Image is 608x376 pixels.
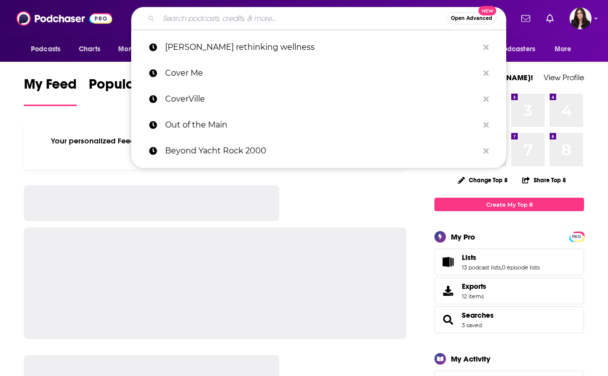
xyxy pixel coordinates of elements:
span: Lists [434,249,584,275]
p: Beyond Yacht Rock 2000 [165,138,478,164]
span: Logged in as RebeccaShapiro [570,7,592,29]
div: Search podcasts, credits, & more... [131,7,506,30]
a: Show notifications dropdown [542,10,558,27]
span: Lists [462,253,476,262]
a: Show notifications dropdown [517,10,534,27]
p: Cover Me [165,60,478,86]
span: Exports [462,282,486,291]
p: CoverVille [165,86,478,112]
a: My Feed [24,76,77,106]
img: User Profile [570,7,592,29]
a: Cover Me [131,60,506,86]
div: Your personalized Feed is curated based on the Podcasts, Creators, Users, and Lists that you Follow. [24,124,406,169]
a: Create My Top 8 [434,198,584,211]
span: Searches [434,306,584,333]
a: Lists [438,255,458,269]
a: Charts [72,40,106,59]
a: Beyond Yacht Rock 2000 [131,138,506,164]
span: , [501,264,502,271]
span: For Podcasters [487,42,535,56]
div: My Activity [451,354,490,364]
span: PRO [571,233,583,241]
button: open menu [548,40,584,59]
button: Show profile menu [570,7,592,29]
a: [PERSON_NAME] rethinking wellness [131,34,506,60]
a: CoverVille [131,86,506,112]
p: Out of the Main [165,112,478,138]
span: My Feed [24,76,77,99]
a: PRO [571,233,583,240]
span: New [478,6,496,15]
button: open menu [481,40,550,59]
span: Open Advanced [451,16,492,21]
a: Searches [438,313,458,327]
span: Podcasts [31,42,60,56]
a: View Profile [544,73,584,82]
button: Change Top 8 [452,174,514,186]
a: 3 saved [462,322,482,329]
img: Podchaser - Follow, Share and Rate Podcasts [16,9,112,28]
span: Charts [79,42,100,56]
input: Search podcasts, credits, & more... [159,10,446,26]
a: Popular Feed [89,76,174,106]
a: Lists [462,253,540,262]
a: 0 episode lists [502,264,540,271]
span: Monitoring [118,42,154,56]
a: 13 podcast lists [462,264,501,271]
button: open menu [111,40,167,59]
div: My Pro [451,232,475,242]
a: Searches [462,311,494,320]
a: Exports [434,277,584,304]
a: Out of the Main [131,112,506,138]
span: Exports [438,284,458,298]
button: open menu [24,40,73,59]
span: More [555,42,572,56]
button: Share Top 8 [522,170,567,190]
span: Popular Feed [89,76,174,99]
button: Open AdvancedNew [446,12,497,24]
p: christy harrison rethinking wellness [165,34,478,60]
span: 12 items [462,293,486,300]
